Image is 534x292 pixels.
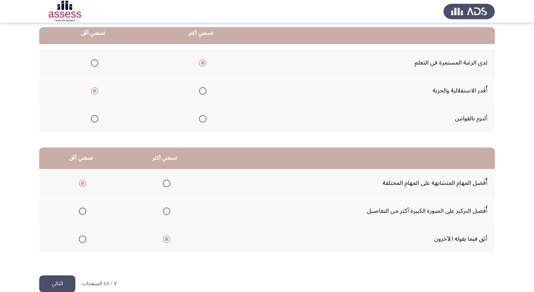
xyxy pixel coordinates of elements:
td: لدي الرغبة المستمرة في التعلم [255,49,495,77]
mat-radio-group: Select an option [76,177,86,189]
mat-radio-group: Select an option [88,84,98,97]
th: تصفني أكثر [147,23,255,44]
mat-radio-group: Select an option [76,204,86,217]
mat-radio-group: Select an option [76,232,86,245]
mat-radio-group: Select an option [88,112,98,125]
th: تصفني أكثر [123,148,207,169]
td: أثق فيما يقوله الآخرون [207,225,495,253]
td: أُفَضل التركيز على الصورة الكبيرة أكثر من التفاصيل [207,197,495,225]
mat-radio-group: Select an option [160,204,170,217]
mat-radio-group: Select an option [196,84,207,97]
mat-radio-group: Select an option [160,177,170,189]
mat-radio-group: Select an option [88,56,98,69]
th: تصفني أقَل [39,23,147,44]
td: ألتزم بالقوانين [255,105,495,132]
img: Assess Talent Management logo [444,1,495,22]
mat-radio-group: Select an option [196,112,207,125]
mat-radio-group: Select an option [196,56,207,69]
td: أُقَدر الاستقلالية والحرية [255,77,495,105]
td: أُفَضل المهام المتشابهة على المهام المختلفة [207,169,495,197]
th: تصفني أقَل [39,148,123,169]
img: Assessment logo of OCM R1 ASSESS [39,1,90,22]
p: ٧ / ٤٨ الصفحات [81,281,117,287]
mat-radio-group: Select an option [160,232,170,245]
